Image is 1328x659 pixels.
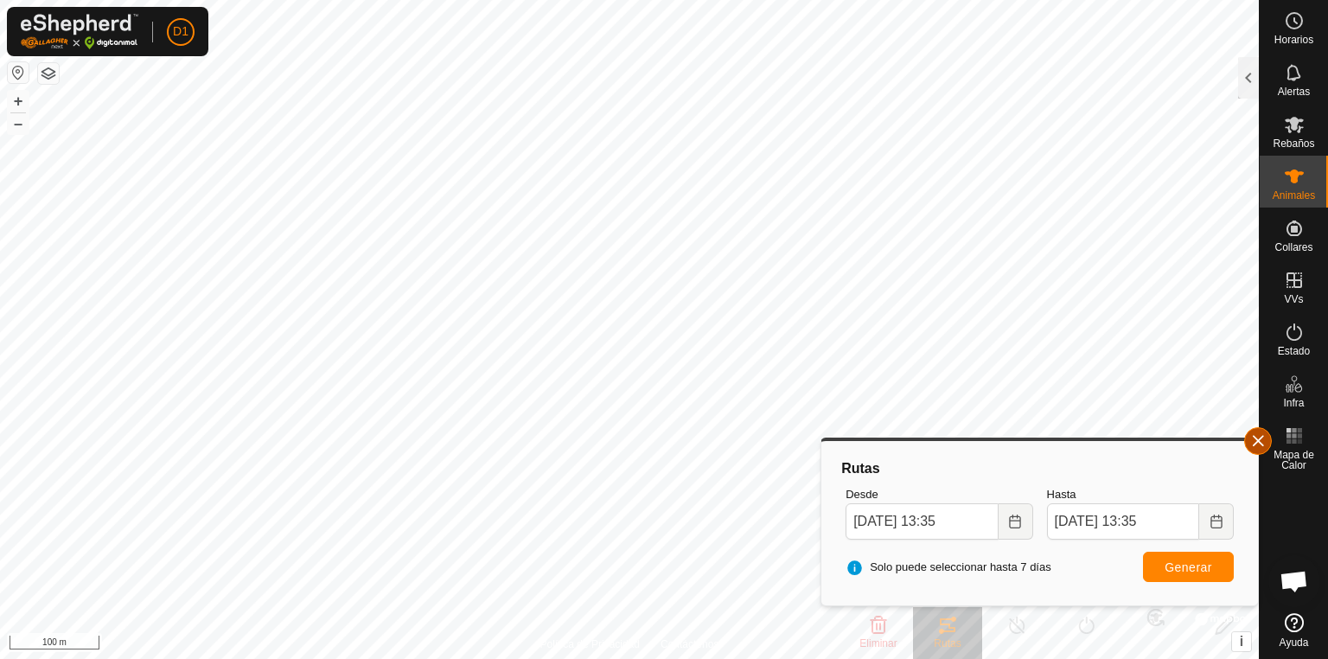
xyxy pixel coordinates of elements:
[1280,637,1309,648] span: Ayuda
[1260,606,1328,655] a: Ayuda
[1143,552,1234,582] button: Generar
[1278,86,1310,97] span: Alertas
[1273,190,1315,201] span: Animales
[846,559,1051,576] span: Solo puede seleccionar hasta 7 días
[1274,35,1313,45] span: Horarios
[1264,450,1324,470] span: Mapa de Calor
[1047,486,1234,503] label: Hasta
[839,458,1241,479] div: Rutas
[1268,555,1320,607] div: Chat abierto
[1240,634,1243,649] span: i
[1278,346,1310,356] span: Estado
[1284,294,1303,304] span: VVs
[1199,503,1234,540] button: Choose Date
[661,637,718,652] a: Contáctenos
[540,637,640,652] a: Política de Privacidad
[1274,242,1312,253] span: Collares
[1232,632,1251,651] button: i
[8,62,29,83] button: Restablecer Mapa
[173,22,188,41] span: D1
[38,63,59,84] button: Capas del Mapa
[8,113,29,134] button: –
[999,503,1033,540] button: Choose Date
[8,91,29,112] button: +
[1283,398,1304,408] span: Infra
[1165,560,1212,574] span: Generar
[846,486,1032,503] label: Desde
[21,14,138,49] img: Logo Gallagher
[1273,138,1314,149] span: Rebaños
